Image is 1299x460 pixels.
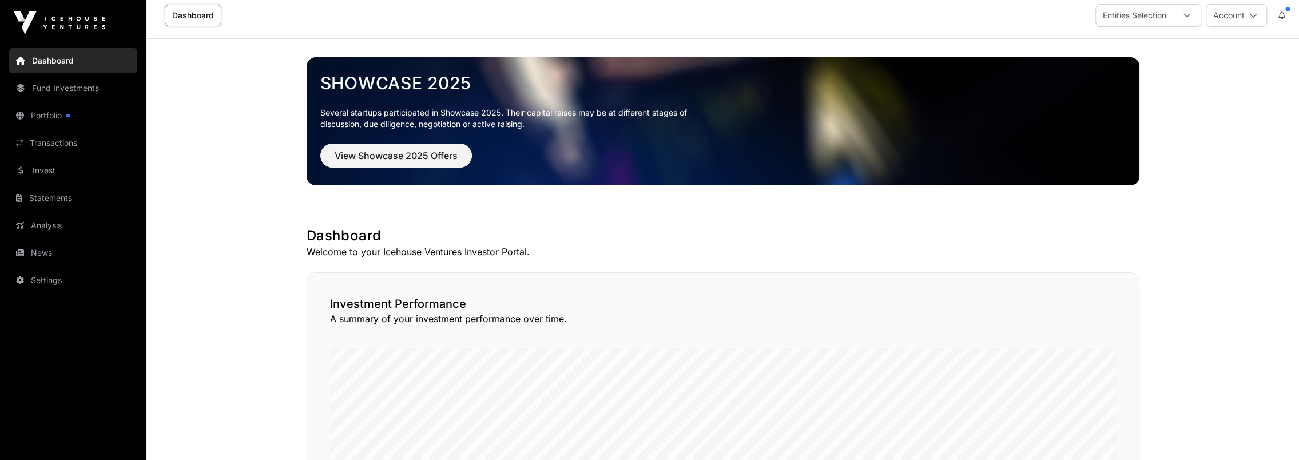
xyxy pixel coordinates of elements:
[9,103,137,128] a: Portfolio
[335,149,458,162] span: View Showcase 2025 Offers
[9,158,137,183] a: Invest
[9,48,137,73] a: Dashboard
[307,245,1139,259] p: Welcome to your Icehouse Ventures Investor Portal.
[330,296,1116,312] h2: Investment Performance
[9,268,137,293] a: Settings
[14,11,105,34] img: Icehouse Ventures Logo
[320,155,472,166] a: View Showcase 2025 Offers
[307,57,1139,185] img: Showcase 2025
[307,227,1139,245] h1: Dashboard
[165,5,221,26] a: Dashboard
[320,73,1126,93] a: Showcase 2025
[320,107,705,130] p: Several startups participated in Showcase 2025. Their capital raises may be at different stages o...
[9,76,137,101] a: Fund Investments
[9,185,137,211] a: Statements
[320,144,472,168] button: View Showcase 2025 Offers
[330,312,1116,326] p: A summary of your investment performance over time.
[9,130,137,156] a: Transactions
[1096,5,1173,26] div: Entities Selection
[1242,405,1299,460] iframe: Chat Widget
[9,213,137,238] a: Analysis
[1206,4,1267,27] button: Account
[9,240,137,265] a: News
